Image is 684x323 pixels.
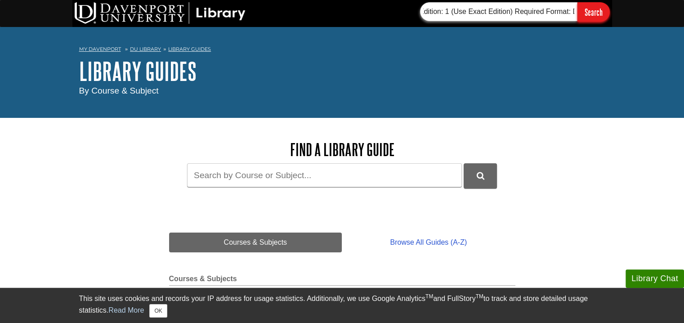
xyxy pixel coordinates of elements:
h1: Library Guides [79,58,605,85]
nav: breadcrumb [79,43,605,58]
input: Find Articles, Books, & More... [420,2,577,21]
button: Close [149,304,167,318]
a: DU Library [130,46,161,52]
i: Search Library Guides [477,172,484,180]
div: This site uses cookies and records your IP address for usage statistics. Additionally, we use Goo... [79,293,605,318]
button: Library Chat [626,269,684,288]
img: DU Library [75,2,246,24]
a: Read More [108,306,144,314]
a: My Davenport [79,45,121,53]
div: By Course & Subject [79,85,605,98]
sup: TM [425,293,433,300]
a: Browse All Guides (A-Z) [342,233,515,252]
h2: Find a Library Guide [169,140,515,159]
input: Search [577,2,610,22]
input: Search by Course or Subject... [187,163,462,187]
h2: Courses & Subjects [169,275,515,286]
sup: TM [476,293,483,300]
a: Courses & Subjects [169,233,342,252]
form: Searches DU Library's articles, books, and more [420,2,610,22]
button: DU Library Guides Search [464,163,497,188]
a: Library Guides [168,46,211,52]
